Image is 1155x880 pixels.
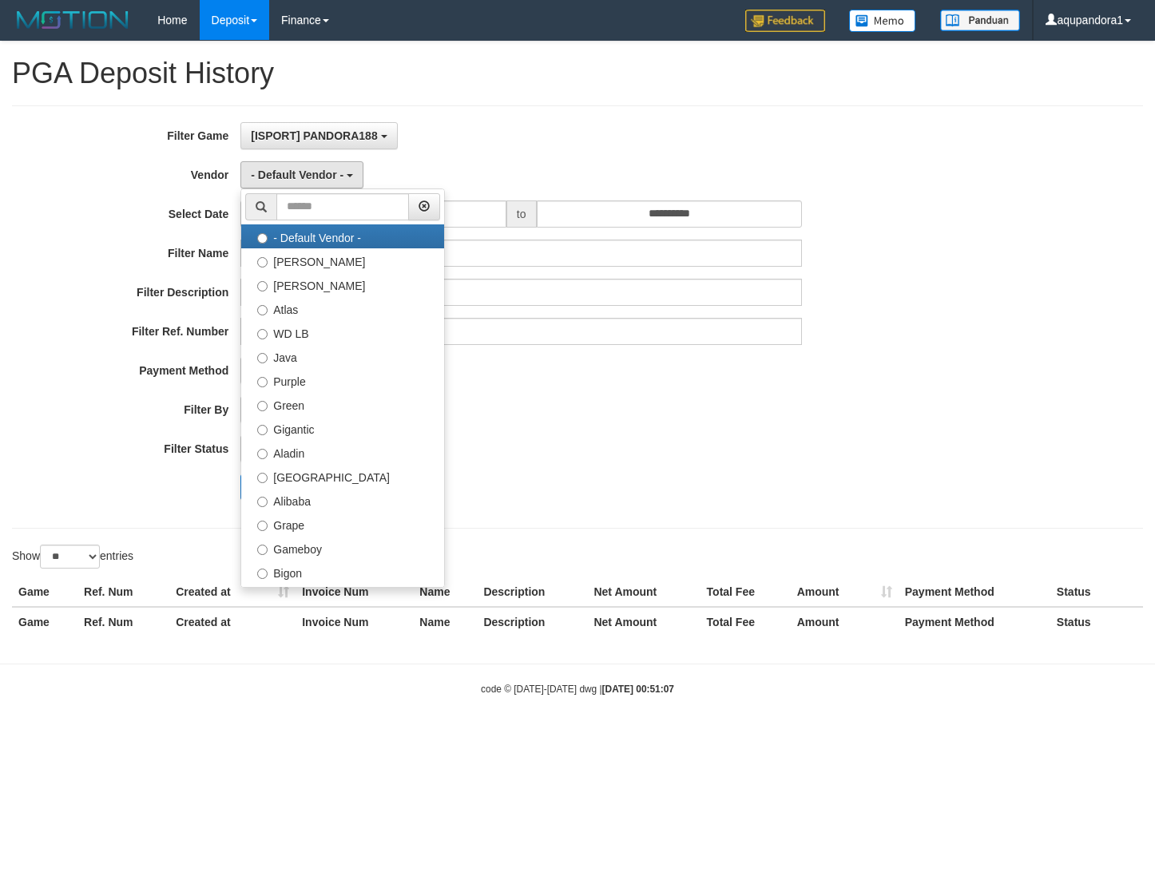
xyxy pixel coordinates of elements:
button: [ISPORT] PANDORA188 [240,122,397,149]
th: Name [413,607,477,636]
label: [PERSON_NAME] [241,248,444,272]
span: [ISPORT] PANDORA188 [251,129,377,142]
th: Net Amount [587,577,700,607]
img: Button%20Memo.svg [849,10,916,32]
th: Description [477,607,587,636]
th: Payment Method [899,607,1050,636]
label: [GEOGRAPHIC_DATA] [241,464,444,488]
th: Created at [169,577,296,607]
button: - Default Vendor - [240,161,363,188]
input: Grape [257,521,268,531]
small: code © [DATE]-[DATE] dwg | [481,684,674,695]
label: Atlas [241,296,444,320]
label: Java [241,344,444,368]
label: - Default Vendor - [241,224,444,248]
th: Status [1050,577,1143,607]
th: Amount [791,577,899,607]
th: Created at [169,607,296,636]
th: Ref. Num [77,577,169,607]
label: Gameboy [241,536,444,560]
label: Bigon [241,560,444,584]
label: [PERSON_NAME] [241,272,444,296]
label: Grape [241,512,444,536]
input: - Default Vendor - [257,233,268,244]
label: Green [241,392,444,416]
select: Showentries [40,545,100,569]
input: Atlas [257,305,268,315]
input: Alibaba [257,497,268,507]
input: WD LB [257,329,268,339]
th: Net Amount [587,607,700,636]
input: Bigon [257,569,268,579]
img: panduan.png [940,10,1020,31]
th: Amount [791,607,899,636]
th: Invoice Num [296,577,413,607]
input: Gameboy [257,545,268,555]
input: Green [257,401,268,411]
th: Name [413,577,477,607]
span: - Default Vendor - [251,168,343,181]
label: Aladin [241,440,444,464]
input: [PERSON_NAME] [257,281,268,291]
th: Invoice Num [296,607,413,636]
input: Java [257,353,268,363]
input: [GEOGRAPHIC_DATA] [257,473,268,483]
span: to [506,200,537,228]
img: Feedback.jpg [745,10,825,32]
label: Show entries [12,545,133,569]
label: WD LB [241,320,444,344]
strong: [DATE] 00:51:07 [602,684,674,695]
th: Total Fee [701,577,791,607]
label: Gigantic [241,416,444,440]
img: MOTION_logo.png [12,8,133,32]
input: Aladin [257,449,268,459]
th: Payment Method [899,577,1050,607]
th: Game [12,607,77,636]
th: Game [12,577,77,607]
label: Allstar [241,584,444,608]
label: Purple [241,368,444,392]
h1: PGA Deposit History [12,57,1143,89]
input: Gigantic [257,425,268,435]
th: Description [477,577,587,607]
label: Alibaba [241,488,444,512]
th: Status [1050,607,1143,636]
th: Total Fee [701,607,791,636]
input: [PERSON_NAME] [257,257,268,268]
th: Ref. Num [77,607,169,636]
input: Purple [257,377,268,387]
